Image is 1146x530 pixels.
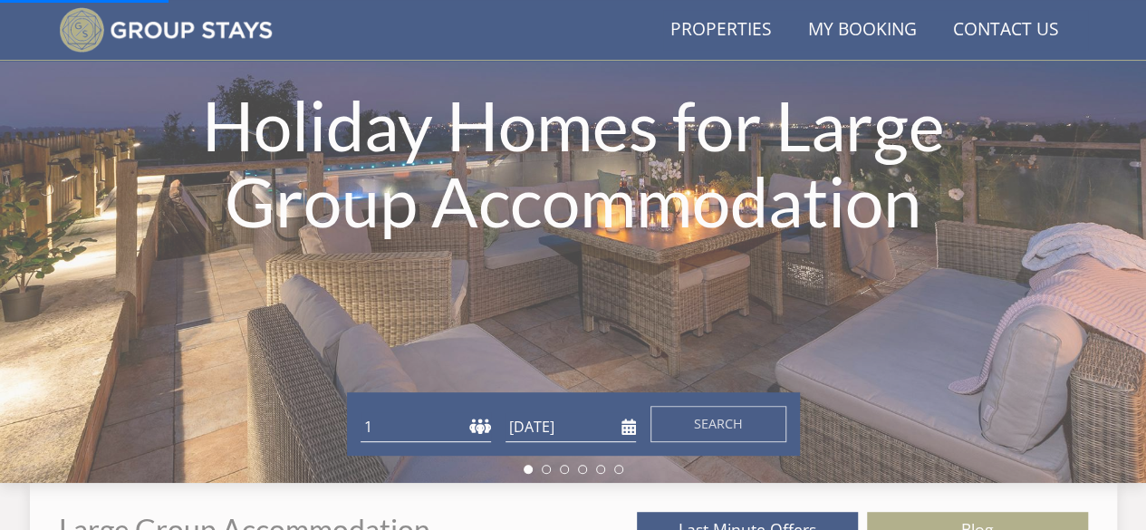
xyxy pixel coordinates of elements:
[59,7,274,53] img: Group Stays
[506,412,636,442] input: Arrival Date
[172,51,975,275] h1: Holiday Homes for Large Group Accommodation
[946,10,1066,51] a: Contact Us
[663,10,779,51] a: Properties
[650,406,786,442] button: Search
[694,415,743,432] span: Search
[801,10,924,51] a: My Booking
